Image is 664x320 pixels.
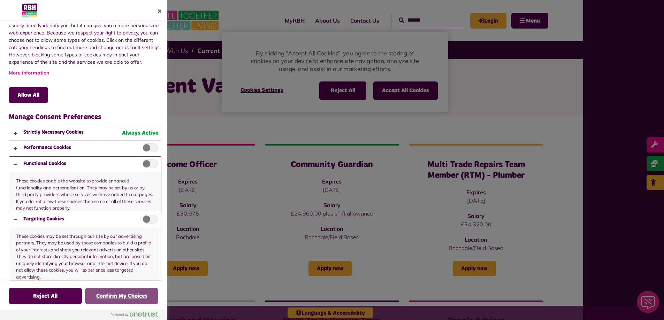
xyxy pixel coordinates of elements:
button: Close [152,3,167,19]
a: Powered by OneTrust Opens in a new Tab [111,311,164,320]
button: Reject All [9,288,82,304]
div: Company Logo [9,3,51,17]
button: Confirm My Choices [85,288,158,304]
img: Powered by OneTrust Opens in a new Tab [111,311,158,317]
p: These cookies enable the website to provide enhanced functionality and personalisation. They may ... [9,172,161,212]
div: Close Web Assistant [4,2,26,24]
a: More information about your privacy, opens in a new tab [9,69,161,77]
h3: Manage Consent Preferences [9,112,161,122]
p: These cookies may be set through our site by our advertising partners. They may be used by those ... [9,228,161,281]
button: Allow All [9,87,48,103]
img: Company Logo [22,3,37,17]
